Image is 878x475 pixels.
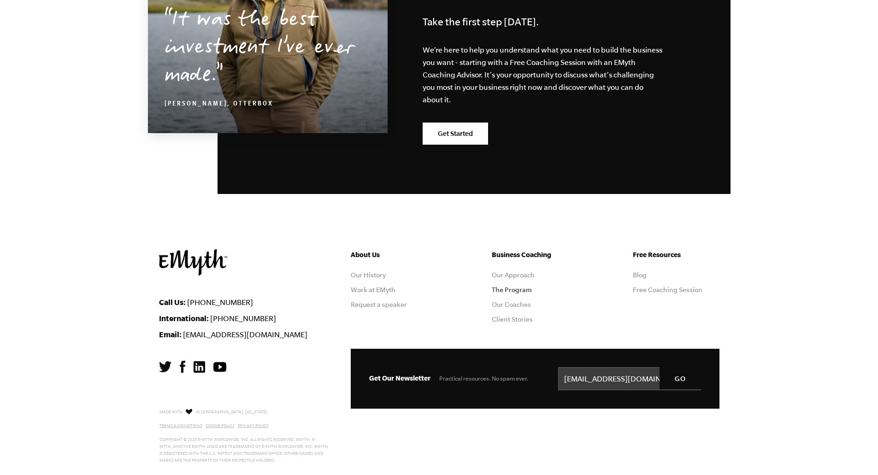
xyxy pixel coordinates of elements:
[165,7,371,90] p: It was the best investment I’ve ever made.
[492,301,531,308] a: Our Coaches
[194,361,205,373] img: LinkedIn
[187,298,253,306] a: [PHONE_NUMBER]
[180,361,185,373] img: Facebook
[633,249,719,260] h5: Free Resources
[633,286,702,293] a: Free Coaching Session
[423,13,681,30] h4: Take the first step [DATE].
[633,271,647,279] a: Blog
[159,407,329,464] p: Made with in [GEOGRAPHIC_DATA], [US_STATE]. Copyright © 2025 E-Myth Worldwide, Inc. All rights re...
[423,44,663,106] p: We’re here to help you understand what you need to build the business you want - starting with a ...
[210,314,276,323] a: [PHONE_NUMBER]
[183,330,307,339] a: [EMAIL_ADDRESS][DOMAIN_NAME]
[832,431,878,475] iframe: Chat Widget
[351,301,407,308] a: Request a speaker
[159,298,186,306] strong: Call Us:
[369,374,430,382] span: Get Our Newsletter
[492,271,535,279] a: Our Approach
[439,375,528,382] span: Practical resources. No spam ever.
[165,101,273,108] cite: [PERSON_NAME], OtterBox
[159,361,171,372] img: Twitter
[660,367,701,389] input: GO
[213,362,226,372] img: YouTube
[159,330,182,339] strong: Email:
[558,367,701,390] input: name@emailaddress.com
[492,249,578,260] h5: Business Coaching
[351,249,437,260] h5: About Us
[351,271,386,279] a: Our History
[238,423,269,428] a: Privacy Policy
[159,423,202,428] a: Terms & Conditions
[351,286,395,293] a: Work at EMyth
[206,423,235,428] a: Cookie Policy
[492,316,533,323] a: Client Stories
[159,314,209,323] strong: International:
[186,409,192,415] img: Love
[159,249,227,276] img: EMyth
[492,286,532,293] a: The Program
[423,123,488,145] a: Get Started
